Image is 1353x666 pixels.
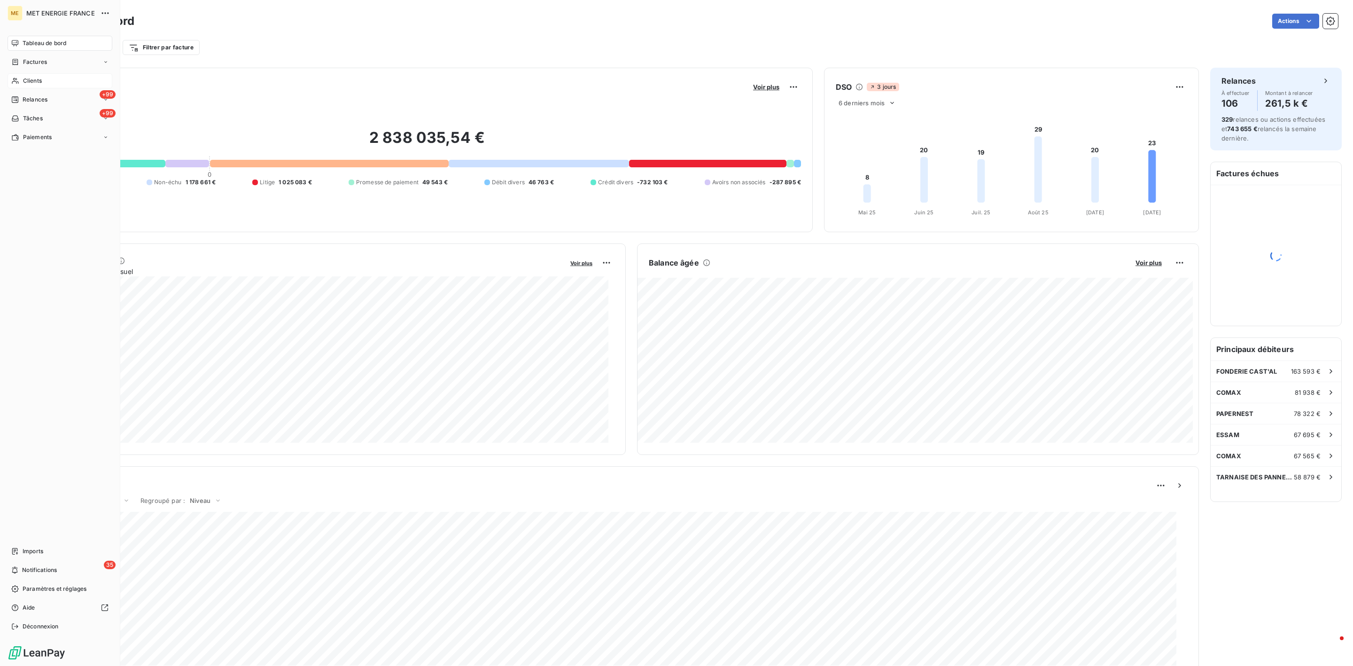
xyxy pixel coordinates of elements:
[23,547,43,556] span: Imports
[1294,431,1321,439] span: 67 695 €
[1135,259,1162,266] span: Voir plus
[1216,368,1277,375] span: FONDERIE CAST'AL
[8,6,23,21] div: ME
[839,99,885,107] span: 6 derniers mois
[770,178,801,187] span: -287 895 €
[712,178,766,187] span: Avoirs non associés
[570,260,592,266] span: Voir plus
[750,83,782,91] button: Voir plus
[1265,90,1313,96] span: Montant à relancer
[1086,209,1104,216] tspan: [DATE]
[104,561,116,569] span: 35
[23,39,66,47] span: Tableau de bord
[23,77,42,85] span: Clients
[492,178,525,187] span: Débit divers
[356,178,419,187] span: Promesse de paiement
[1221,75,1256,86] h6: Relances
[1211,162,1341,185] h6: Factures échues
[260,178,275,187] span: Litige
[1216,389,1241,396] span: COMAX
[23,58,47,66] span: Factures
[100,109,116,118] span: +99
[1221,116,1325,142] span: relances ou actions effectuées et relancés la semaine dernière.
[568,259,595,267] button: Voir plus
[914,209,933,216] tspan: Juin 25
[53,266,564,276] span: Chiffre d'affaires mensuel
[1221,90,1250,96] span: À effectuer
[1294,452,1321,460] span: 67 565 €
[1294,473,1321,481] span: 58 879 €
[1291,368,1321,375] span: 163 593 €
[1221,116,1233,123] span: 329
[1295,389,1321,396] span: 81 938 €
[1216,410,1253,417] span: PAPERNEST
[972,209,990,216] tspan: Juil. 25
[1294,410,1321,417] span: 78 322 €
[1216,431,1239,439] span: ESSAM
[1211,338,1341,360] h6: Principaux débiteurs
[123,40,200,55] button: Filtrer par facture
[23,95,47,104] span: Relances
[22,566,57,574] span: Notifications
[1265,96,1313,111] h4: 261,5 k €
[858,209,876,216] tspan: Mai 25
[23,133,52,141] span: Paiements
[23,622,59,631] span: Déconnexion
[422,178,448,187] span: 49 543 €
[1272,14,1319,29] button: Actions
[154,178,181,187] span: Non-échu
[26,9,95,17] span: MET ENERGIE FRANCE
[23,603,35,612] span: Aide
[1321,634,1344,657] iframe: Intercom live chat
[836,81,852,93] h6: DSO
[1216,452,1241,460] span: COMAX
[753,83,779,91] span: Voir plus
[529,178,554,187] span: 46 763 €
[649,257,699,268] h6: Balance âgée
[1133,259,1165,267] button: Voir plus
[53,128,801,157] h2: 2 838 035,54 €
[1221,96,1250,111] h4: 106
[279,178,312,187] span: 1 025 083 €
[1028,209,1049,216] tspan: Août 25
[208,171,211,178] span: 0
[140,497,185,504] span: Regroupé par :
[186,178,216,187] span: 1 178 661 €
[598,178,633,187] span: Crédit divers
[190,497,210,504] span: Niveau
[23,585,86,593] span: Paramètres et réglages
[8,645,66,660] img: Logo LeanPay
[1143,209,1161,216] tspan: [DATE]
[637,178,668,187] span: -732 103 €
[867,83,899,91] span: 3 jours
[8,600,112,615] a: Aide
[23,114,43,123] span: Tâches
[100,90,116,99] span: +99
[1216,473,1294,481] span: TARNAISE DES PANNEAUX SAS
[1227,125,1257,133] span: 743 655 €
